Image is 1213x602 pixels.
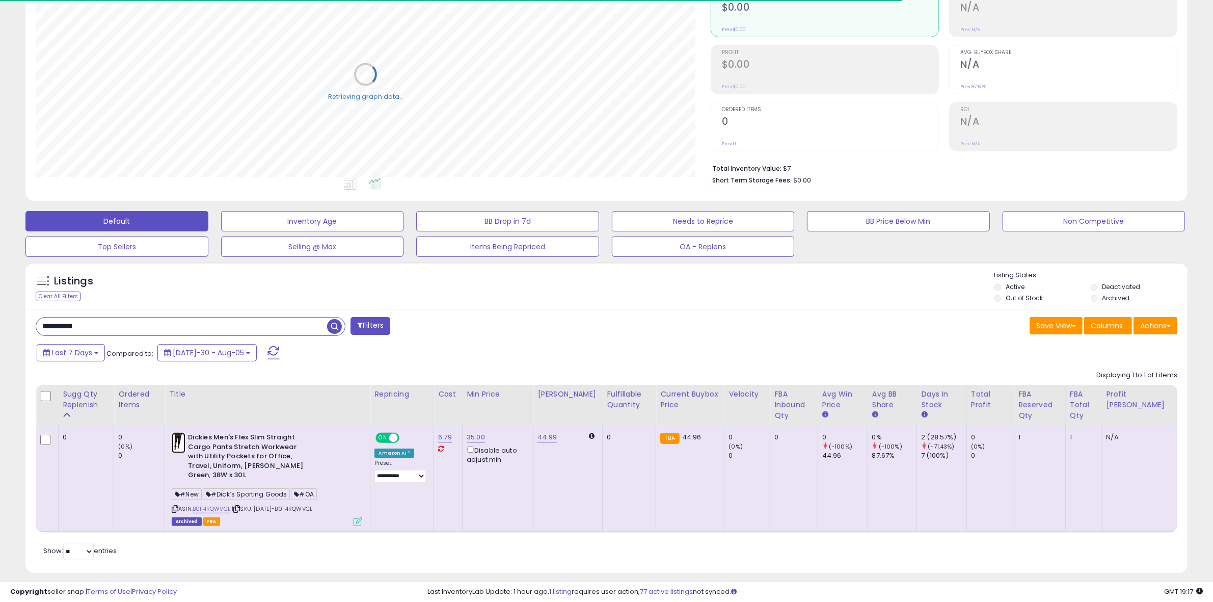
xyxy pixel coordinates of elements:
[172,517,201,526] span: Listings that have been deleted from Seller Central
[607,433,648,442] div: 0
[59,385,114,425] th: Please note that this number is a calculation based on your required days of coverage and your ve...
[221,237,404,257] button: Selling @ Max
[722,27,746,33] small: Prev: $0.00
[25,211,208,231] button: Default
[118,389,160,410] div: Ordered Items
[660,389,720,410] div: Current Buybox Price
[1018,389,1061,421] div: FBA Reserved Qty
[928,442,954,451] small: (-71.43%)
[712,164,781,173] b: Total Inventory Value:
[416,211,599,231] button: BB Drop in 7d
[1134,317,1177,334] button: Actions
[25,237,208,257] button: Top Sellers
[438,432,452,442] a: 6.79
[10,587,177,597] div: seller snap | |
[374,449,414,458] div: Amazon AI *
[960,107,1177,113] span: ROI
[1070,389,1098,421] div: FBA Total Qty
[118,433,165,442] div: 0
[971,389,1010,410] div: Total Profit
[549,587,572,596] a: 1 listing
[1102,282,1140,291] label: Deactivated
[328,92,402,101] div: Retrieving graph data..
[971,433,1014,442] div: 0
[960,2,1177,15] h2: N/A
[1084,317,1132,334] button: Columns
[729,433,770,442] div: 0
[1102,294,1129,302] label: Archived
[921,389,962,410] div: Days In Stock
[921,451,966,460] div: 7 (100%)
[712,176,792,185] b: Short Term Storage Fees:
[63,433,106,442] div: 0
[172,433,185,453] img: 31b0RgL5rxL._SL40_.jpg
[822,410,828,420] small: Avg Win Price.
[377,434,390,442] span: ON
[537,432,557,442] a: 44.99
[994,271,1188,280] p: Listing States:
[169,389,366,400] div: Title
[722,107,938,113] span: Ordered Items
[374,460,426,483] div: Preset:
[660,433,679,444] small: FBA
[43,546,117,556] span: Show: entries
[1003,211,1185,231] button: Non Competitive
[118,442,132,451] small: (0%)
[467,432,485,442] a: 35.00
[822,389,864,410] div: Avg Win Price
[106,349,153,358] span: Compared to:
[193,505,230,513] a: B0F4RQWVCL
[221,211,404,231] button: Inventory Age
[1107,389,1173,410] div: Profit [PERSON_NAME]
[203,488,290,500] span: #Dick’s Sporting Goods
[118,451,165,460] div: 0
[822,433,868,442] div: 0
[960,59,1177,72] h2: N/A
[774,389,813,421] div: FBA inbound Qty
[172,433,362,525] div: ASIN:
[971,451,1014,460] div: 0
[729,389,766,400] div: Velocity
[467,444,525,464] div: Disable auto adjust min
[172,488,202,500] span: #New
[872,451,917,460] div: 87.67%
[729,442,743,451] small: (0%)
[398,434,414,442] span: OFF
[774,433,810,442] div: 0
[872,389,913,410] div: Avg BB Share
[607,389,652,410] div: Fulfillable Quantity
[640,587,693,596] a: 77 active listings
[188,433,312,483] b: Dickies Men's Flex Slim Straight Cargo Pants Stretch Workwear with Utility Pockets for Office, Tr...
[722,116,938,129] h2: 0
[467,389,529,400] div: Min Price
[960,84,986,90] small: Prev: 87.67%
[971,442,985,451] small: (0%)
[1096,371,1177,380] div: Displaying 1 to 1 of 1 items
[1030,317,1083,334] button: Save View
[427,587,1203,597] div: Last InventoryLab Update: 1 hour ago, requires user action, not synced.
[52,348,92,358] span: Last 7 Days
[612,237,795,257] button: OA - Replens
[1091,321,1123,331] span: Columns
[173,348,244,358] span: [DATE]-30 - Aug-05
[132,587,177,596] a: Privacy Policy
[612,211,795,231] button: Needs to Reprice
[1107,433,1169,442] div: N/A
[712,162,1170,174] li: $7
[793,175,811,185] span: $0.00
[87,587,130,596] a: Terms of Use
[960,50,1177,56] span: Avg. Buybox Share
[351,317,390,335] button: Filters
[438,389,458,400] div: Cost
[37,344,105,361] button: Last 7 Days
[1006,294,1043,302] label: Out of Stock
[879,442,902,451] small: (-100%)
[960,27,980,33] small: Prev: N/A
[10,587,47,596] strong: Copyright
[36,292,81,301] div: Clear All Filters
[416,237,599,257] button: Items Being Repriced
[960,141,980,147] small: Prev: N/A
[829,442,852,451] small: (-100%)
[872,433,917,442] div: 0%
[722,141,736,147] small: Prev: 0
